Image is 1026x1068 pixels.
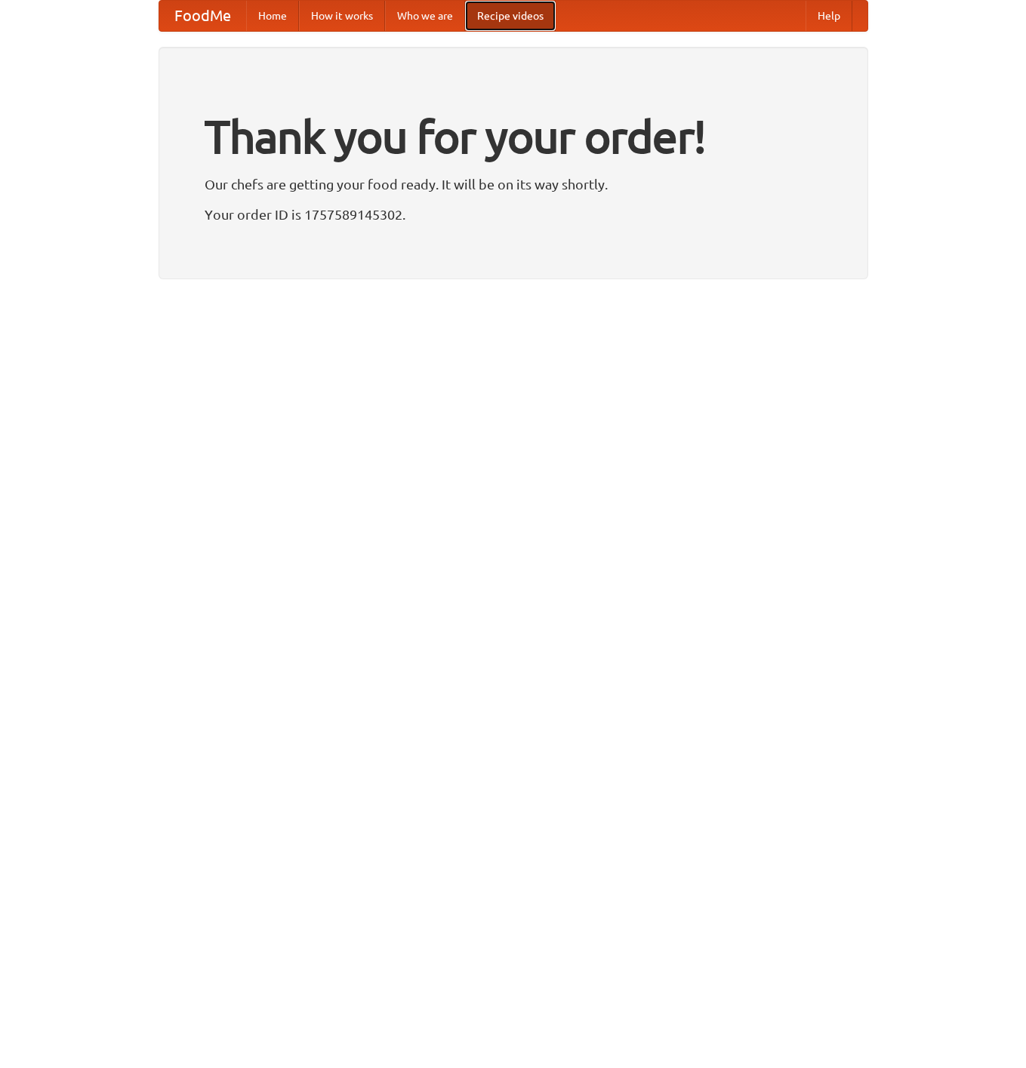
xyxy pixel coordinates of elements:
[205,173,822,195] p: Our chefs are getting your food ready. It will be on its way shortly.
[385,1,465,31] a: Who we are
[205,203,822,226] p: Your order ID is 1757589145302.
[205,100,822,173] h1: Thank you for your order!
[159,1,246,31] a: FoodMe
[806,1,852,31] a: Help
[299,1,385,31] a: How it works
[465,1,556,31] a: Recipe videos
[246,1,299,31] a: Home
